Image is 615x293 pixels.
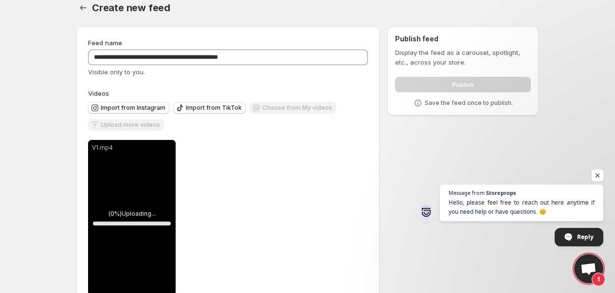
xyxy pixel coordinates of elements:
span: Message from [449,190,485,195]
p: Display the feed as a carousel, spotlight, etc., across your store. [395,48,531,67]
span: Hello, please feel free to reach out here anytime if you need help or have questions. 😊 [449,198,595,216]
button: Import from TikTok [173,102,246,114]
span: Create new feed [92,2,170,14]
span: Import from TikTok [186,104,242,112]
span: Import from Instagram [101,104,165,112]
span: Storeprops [486,190,516,195]
button: Settings [76,1,90,15]
button: Import from Instagram [88,102,169,114]
p: Save the feed once to publish. [425,99,513,107]
span: Reply [577,228,594,245]
p: V1.mp4 [92,144,172,152]
div: Open chat [574,254,603,283]
span: Visible only to you. [88,68,145,76]
span: 1 [592,273,605,286]
span: Videos [88,89,109,97]
span: Feed name [88,39,122,47]
h2: Publish feed [395,34,531,44]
